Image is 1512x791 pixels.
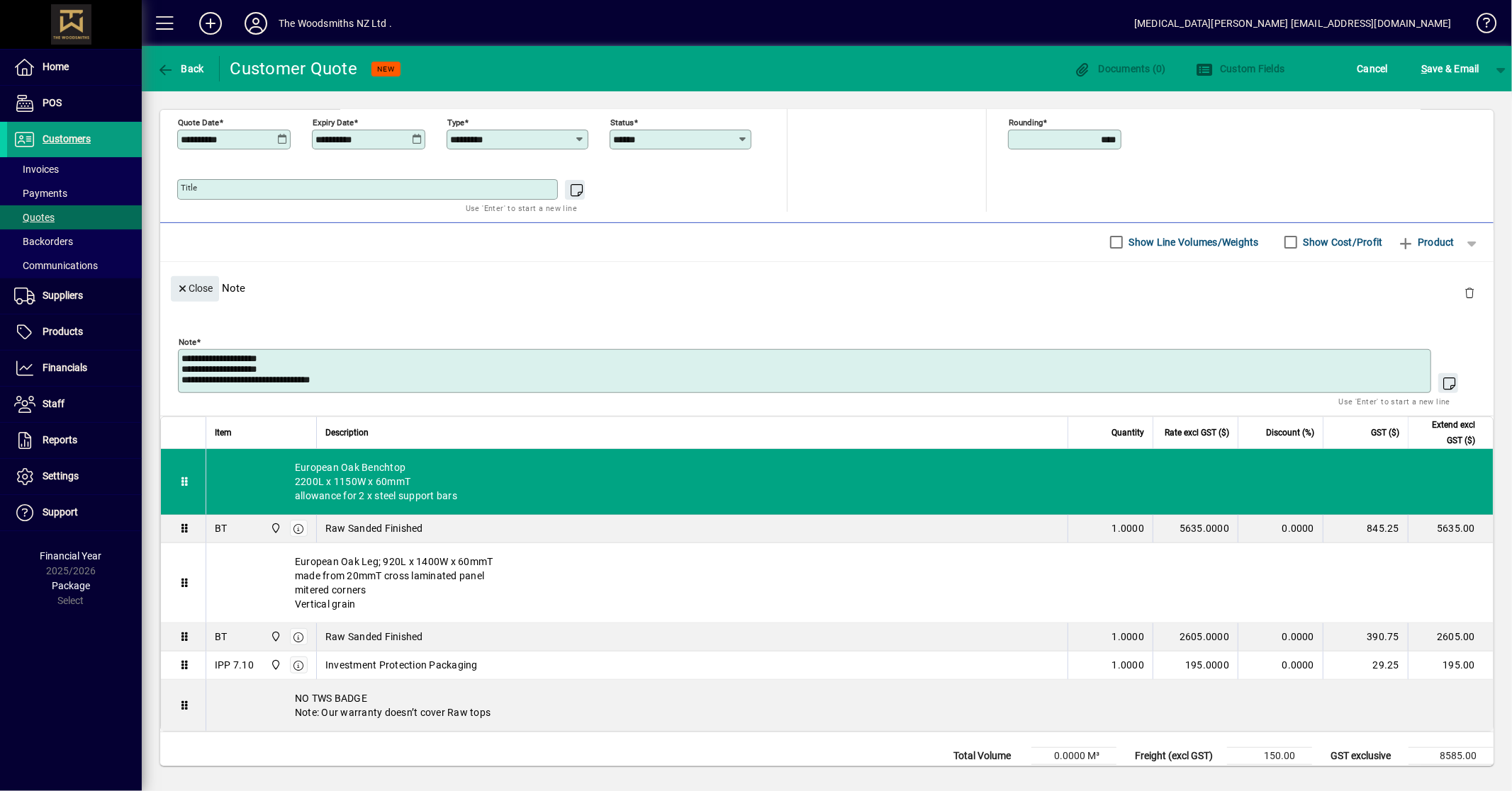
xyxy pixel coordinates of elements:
button: Cancel [1354,56,1392,81]
span: Quotes [14,212,55,223]
div: IPP 7.10 [215,658,254,672]
td: Total Volume [946,747,1031,764]
span: Item [215,425,232,440]
span: Raw Sanded Finished [325,521,423,535]
button: Delete [1452,276,1486,310]
a: Communications [7,254,142,278]
td: 150.00 [1227,747,1312,764]
td: 0.0000 [1238,651,1323,680]
span: Description [325,425,369,440]
mat-label: Quote date [178,117,219,127]
td: 29.25 [1323,651,1408,680]
button: Documents (0) [1070,56,1170,81]
a: Payments [7,181,142,205]
span: Settings [43,470,79,482]
a: Quotes [7,205,142,229]
td: 2605.00 [1408,623,1493,651]
span: Communications [14,260,98,271]
td: 195.00 [1408,651,1493,680]
div: Customer Quote [230,57,358,80]
button: Add [188,11,233,36]
button: Close [171,276,219,302]
a: Invoices [7,157,142,181]
a: Knowledge Base [1466,3,1494,49]
span: Quantity [1111,425,1144,440]
span: Discount (%) [1266,425,1314,440]
span: Backorders [14,236,73,247]
td: 5635.00 [1408,515,1493,543]
td: Total Weight [946,764,1031,781]
a: Staff [7,387,142,422]
td: 845.25 [1323,515,1408,543]
span: Invoices [14,164,59,175]
div: 195.0000 [1162,658,1229,672]
div: NO TWS BADGE Note: Our warranty doesn’t cover Raw tops [206,680,1493,731]
span: Staff [43,398,65,409]
label: Show Cost/Profit [1301,235,1383,249]
span: Suppliers [43,290,83,301]
div: European Oak Leg; 920L x 1400W x 60mmT made from 20mmT cross laminated panel mitered corners Vert... [206,543,1493,622]
span: Payments [14,188,67,199]
a: Support [7,495,142,530]
span: The Woodsmiths [267,629,283,644]
span: Product [1397,231,1455,254]
span: 1.0000 [1112,630,1145,644]
a: Home [7,50,142,85]
button: Back [153,56,208,81]
span: Rate excl GST ($) [1165,425,1229,440]
div: 2605.0000 [1162,630,1229,644]
span: Customers [43,133,91,144]
div: BT [215,521,228,535]
td: GST exclusive [1323,747,1409,764]
a: POS [7,86,142,121]
mat-label: Expiry date [313,117,354,127]
mat-label: Note [179,336,196,346]
span: Custom Fields [1196,63,1285,74]
div: Note [160,262,1494,314]
mat-hint: Use 'Enter' to start a new line [1339,393,1450,409]
div: The Woodsmiths NZ Ltd . [279,12,392,35]
span: 1.0000 [1112,521,1145,535]
td: 8585.00 [1409,747,1494,764]
span: NEW [377,64,395,74]
td: GST [1323,764,1409,781]
div: European Oak Benchtop 2200L x 1150W x 60mmT allowance for 2 x steel support bars [206,449,1493,514]
span: S [1421,63,1427,74]
a: Financials [7,351,142,386]
span: Close [177,277,213,300]
a: Backorders [7,229,142,254]
span: ave & Email [1421,57,1479,80]
button: Save & Email [1414,56,1486,81]
app-page-header-button: Close [167,281,223,294]
td: 0.0000 Kg [1031,764,1116,781]
label: Show Line Volumes/Weights [1126,235,1259,249]
mat-label: Type [447,117,464,127]
a: Suppliers [7,278,142,314]
span: Reports [43,434,77,445]
span: POS [43,97,62,108]
div: BT [215,630,228,644]
span: Raw Sanded Finished [325,630,423,644]
span: Support [43,506,78,518]
button: Profile [233,11,279,36]
div: [MEDICAL_DATA][PERSON_NAME] [EMAIL_ADDRESS][DOMAIN_NAME] [1134,12,1452,35]
span: Documents (0) [1074,63,1166,74]
button: Custom Fields [1192,56,1289,81]
td: 0.0000 M³ [1031,747,1116,764]
td: 0.0000 [1238,515,1323,543]
td: Freight (excl GST) [1128,747,1227,764]
td: 0.0000 [1238,623,1323,651]
a: Reports [7,423,142,458]
td: 1287.75 [1409,764,1494,781]
span: Products [43,326,83,337]
a: Products [7,314,142,350]
mat-hint: Use 'Enter' to start a new line [466,200,577,216]
span: Package [52,580,90,591]
span: GST ($) [1371,425,1399,440]
a: Settings [7,459,142,494]
span: Extend excl GST ($) [1417,417,1475,448]
span: Back [157,63,204,74]
mat-label: Title [181,183,197,193]
mat-label: Rounding [1009,117,1043,127]
span: Cancel [1357,57,1389,80]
